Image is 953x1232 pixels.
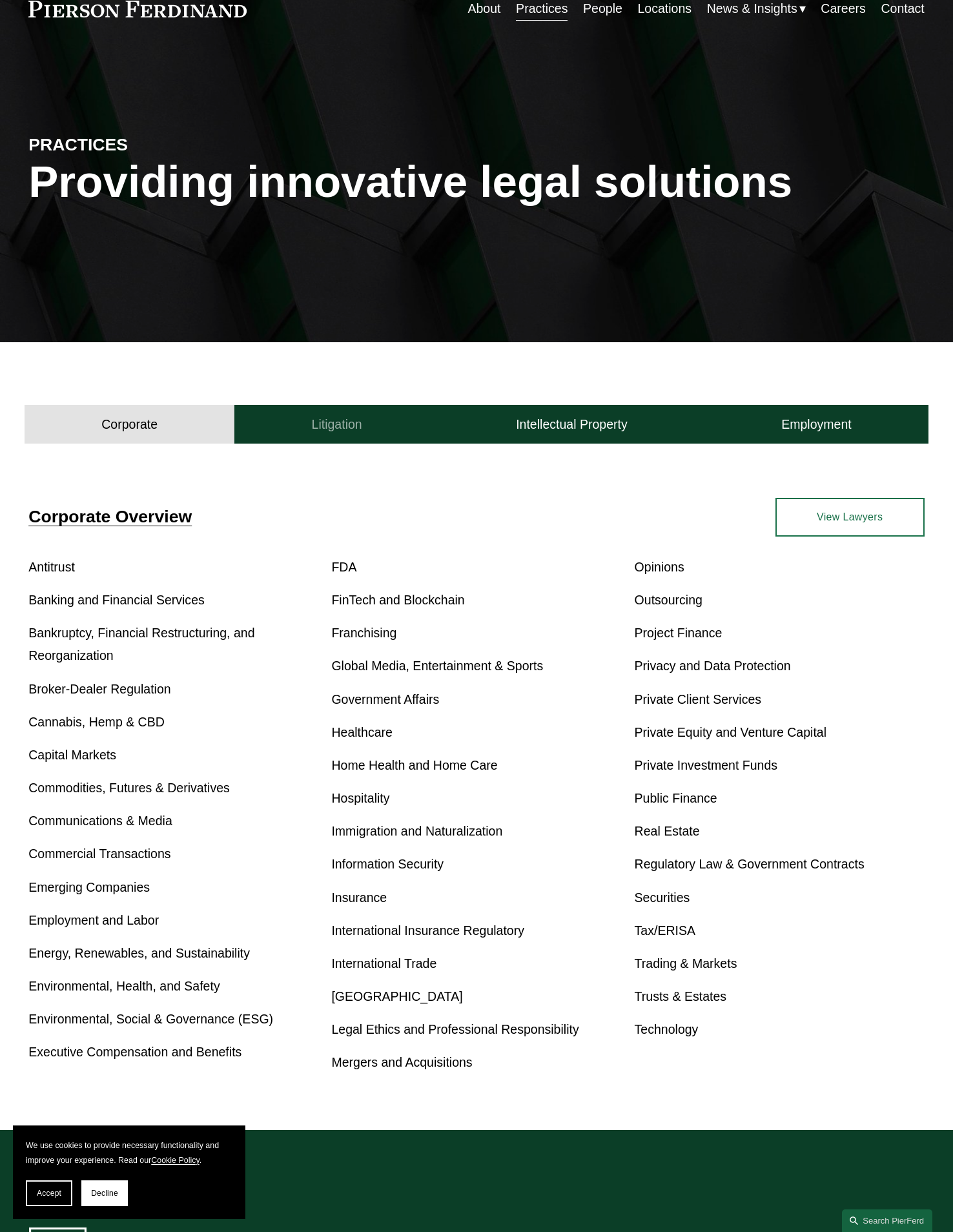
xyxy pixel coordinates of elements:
[28,560,75,574] a: Antitrust
[635,560,684,574] a: Opinions
[28,979,220,993] a: Environmental, Health, and Safety
[635,989,727,1003] a: Trusts & Estates
[635,956,737,970] a: Trading & Markets
[635,791,717,805] a: Public Finance
[91,1189,118,1198] span: Decline
[28,748,116,762] a: Capital Markets
[635,725,827,739] a: Private Equity and Venture Capital
[331,1022,579,1036] a: Legal Ethics and Professional Responsibility
[81,1180,128,1206] button: Decline
[331,989,462,1003] a: [GEOGRAPHIC_DATA]
[28,156,924,207] h1: Providing innovative legal solutions
[28,913,159,927] a: Employment and Labor
[28,814,172,828] a: Communications & Media
[775,498,925,537] a: View Lawyers
[26,1180,72,1206] button: Accept
[28,1012,273,1026] a: Environmental, Social & Governance (ESG)
[151,1156,199,1165] a: Cookie Policy
[331,758,497,772] a: Home Health and Home Care
[635,692,761,706] a: Private Client Services
[28,781,230,795] a: Commodities, Futures & Derivatives
[331,626,396,640] a: Franchising
[842,1209,932,1232] a: Search this site
[331,890,387,905] a: Insurance
[331,725,392,739] a: Healthcare
[28,715,165,729] a: Cannabis, Hemp & CBD
[331,659,543,673] a: Global Media, Entertainment & Sports
[331,560,356,574] a: FDA
[28,946,250,960] a: Energy, Renewables, and Sustainability
[635,824,700,838] a: Real Estate
[28,880,150,894] a: Emerging Companies
[28,507,192,526] a: Corporate Overview
[28,682,170,696] a: Broker-Dealer Regulation
[28,1045,241,1059] a: Executive Compensation and Benefits
[331,956,436,970] a: International Trade
[331,857,444,871] a: Information Security
[331,692,439,706] a: Government Affairs
[635,626,722,640] a: Project Finance
[635,923,695,938] a: Tax/ERISA
[635,1022,699,1036] a: Technology
[516,416,628,433] h4: Intellectual Property
[635,857,865,871] a: Regulatory Law & Government Contracts
[28,626,254,662] a: Bankruptcy, Financial Restructuring, and Reorganization
[331,791,389,805] a: Hospitality
[635,593,702,607] a: Outsourcing
[101,416,158,433] h4: Corporate
[13,1125,245,1219] section: Cookie banner
[331,593,464,607] a: FinTech and Blockchain
[331,824,502,838] a: Immigration and Naturalization
[331,923,524,938] a: International Insurance Regulatory
[28,593,205,607] a: Banking and Financial Services
[331,1055,472,1069] a: Mergers and Acquisitions
[635,758,777,772] a: Private Investment Funds
[28,847,170,861] a: Commercial Transactions
[781,416,852,433] h4: Employment
[26,1138,232,1167] p: We use cookies to provide necessary functionality and improve your experience. Read our .
[37,1189,61,1198] span: Accept
[312,416,362,433] h4: Litigation
[28,134,252,156] h4: PRACTICES
[635,659,791,673] a: Privacy and Data Protection
[635,890,690,905] a: Securities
